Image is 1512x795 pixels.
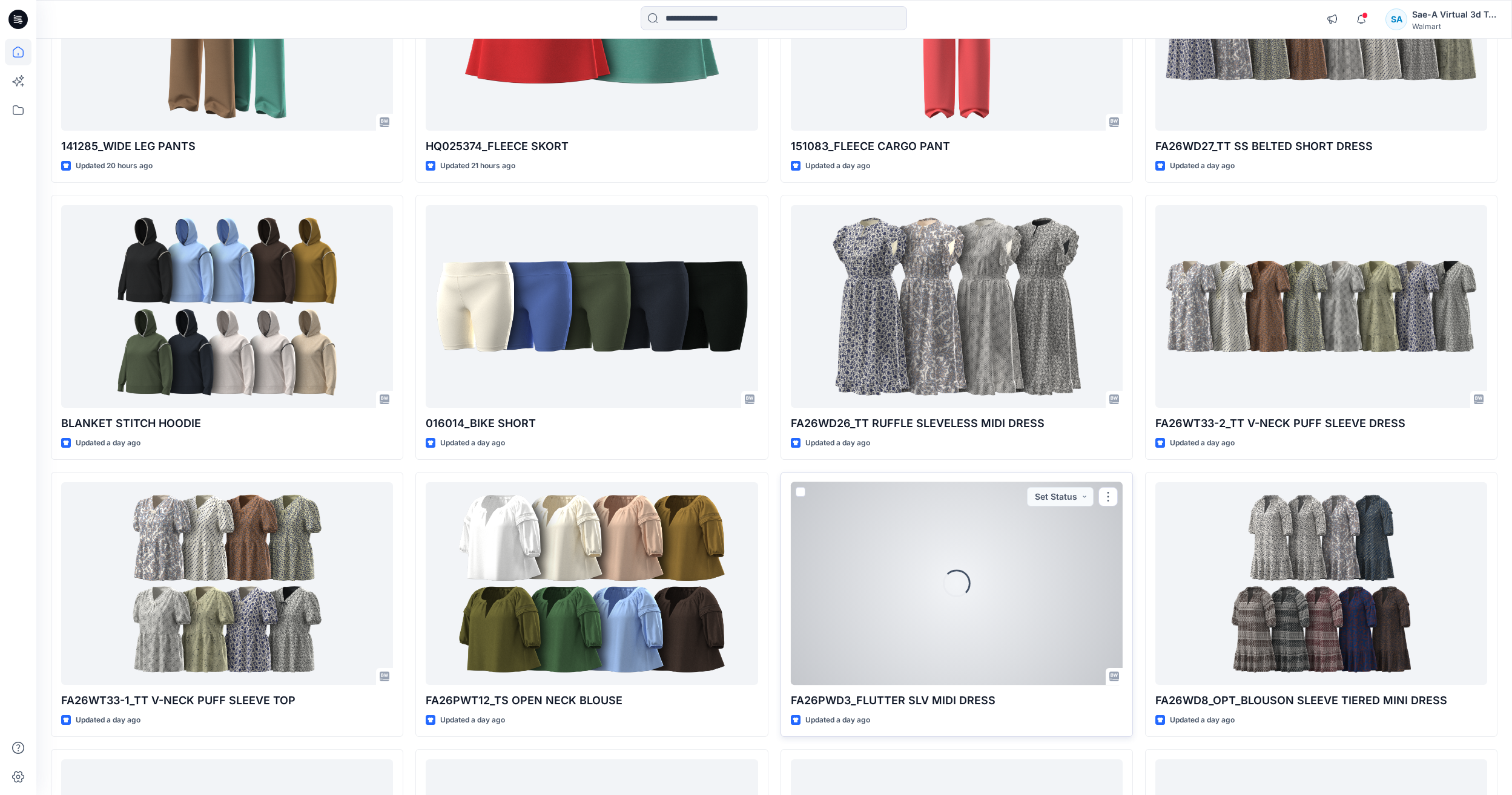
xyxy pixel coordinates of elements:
p: HQ025374_FLEECE SKORT [426,138,758,155]
p: Updated a day ago [76,714,140,727]
p: Updated a day ago [1170,437,1235,450]
p: 151083_FLEECE CARGO PANT [791,138,1123,155]
a: FA26PWT12_TS OPEN NECK BLOUSE [426,482,758,685]
div: Sae-A Virtual 3d Team [1412,7,1497,22]
div: SA [1385,8,1407,30]
p: Updated 20 hours ago [76,160,153,172]
p: Updated a day ago [76,437,140,450]
p: Updated a day ago [1170,160,1235,172]
a: FA26WT33-1_TT V-NECK PUFF SLEEVE TOP [61,482,393,685]
p: FA26WD8_OPT_BLOUSON SLEEVE TIERED MINI DRESS [1155,692,1487,709]
p: Updated 21 hours ago [440,160,515,172]
a: FA26WT33-2_TT V-NECK PUFF SLEEVE DRESS [1155,205,1487,408]
a: FA26WD8_OPT_BLOUSON SLEEVE TIERED MINI DRESS [1155,482,1487,685]
p: FA26WT33-1_TT V-NECK PUFF SLEEVE TOP [61,692,393,709]
p: Updated a day ago [805,714,870,727]
p: Updated a day ago [805,160,870,172]
p: Updated a day ago [1170,714,1235,727]
a: FA26WD26_TT RUFFLE SLEVELESS MIDI DRESS [791,205,1123,408]
p: BLANKET STITCH HOODIE [61,415,393,432]
p: 016014_BIKE SHORT [426,415,758,432]
p: Updated a day ago [805,437,870,450]
div: Walmart [1412,22,1497,31]
p: FA26WT33-2_TT V-NECK PUFF SLEEVE DRESS [1155,415,1487,432]
p: FA26PWD3_FLUTTER SLV MIDI DRESS [791,692,1123,709]
p: 141285_WIDE LEG PANTS [61,138,393,155]
p: Updated a day ago [440,714,505,727]
p: FA26PWT12_TS OPEN NECK BLOUSE [426,692,758,709]
p: FA26WD27_TT SS BELTED SHORT DRESS [1155,138,1487,155]
p: Updated a day ago [440,437,505,450]
p: FA26WD26_TT RUFFLE SLEVELESS MIDI DRESS [791,415,1123,432]
a: 016014_BIKE SHORT [426,205,758,408]
a: BLANKET STITCH HOODIE [61,205,393,408]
